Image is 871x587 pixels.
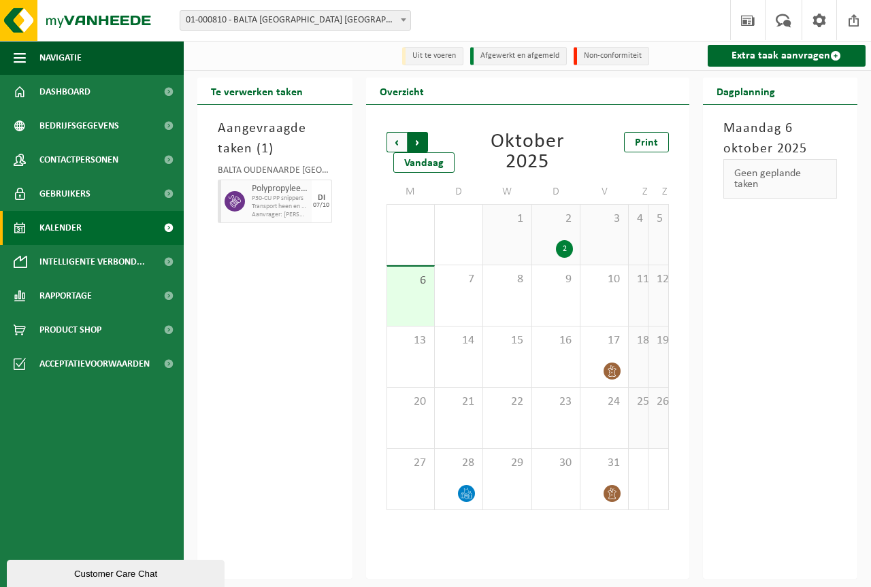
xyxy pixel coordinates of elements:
div: Oktober 2025 [484,132,572,173]
div: Vandaag [393,152,455,173]
span: Aanvrager: [PERSON_NAME] [252,211,308,219]
span: 1 [490,212,524,227]
span: 11 [636,272,641,287]
td: Z [648,180,668,204]
span: Dashboard [39,75,91,109]
span: Product Shop [39,313,101,347]
span: 13 [394,333,427,348]
span: 28 [442,456,476,471]
span: 2 [539,212,573,227]
h2: Overzicht [366,78,438,104]
span: Acceptatievoorwaarden [39,347,150,381]
div: Geen geplande taken [723,159,838,199]
div: 2 [556,240,573,258]
div: BALTA OUDENAARDE [GEOGRAPHIC_DATA] [218,166,332,180]
td: D [532,180,580,204]
span: 25 [636,395,641,409]
span: 01-000810 - BALTA OUDENAARDE NV - OUDENAARDE [180,10,411,31]
span: 5 [655,212,661,227]
span: Rapportage [39,279,92,313]
span: 7 [442,272,476,287]
span: 21 [442,395,476,409]
span: Transport heen en terug op aanvraag [252,203,308,211]
span: 18 [636,333,641,348]
span: Vorige [387,132,407,152]
span: 27 [394,456,427,471]
span: 12 [655,272,661,287]
li: Uit te voeren [402,47,463,65]
span: Navigatie [39,41,82,75]
li: Non-conformiteit [574,47,649,65]
span: 24 [587,395,621,409]
span: 20 [394,395,427,409]
td: V [580,180,629,204]
h3: Maandag 6 oktober 2025 [723,118,838,159]
span: Kalender [39,211,82,245]
span: 4 [636,212,641,227]
li: Afgewerkt en afgemeld [470,47,567,65]
span: Gebruikers [39,177,91,211]
span: Intelligente verbond... [39,245,145,279]
span: Contactpersonen [39,143,118,177]
span: 17 [587,333,621,348]
span: 01-000810 - BALTA OUDENAARDE NV - OUDENAARDE [180,11,410,30]
div: DI [318,194,325,202]
span: Polypropyleen (PP) textiel, naaldvilt (vellen / linten) [252,184,308,195]
span: 15 [490,333,524,348]
span: 14 [442,333,476,348]
a: Extra taak aanvragen [708,45,866,67]
div: 07/10 [313,202,329,209]
span: 31 [587,456,621,471]
span: 19 [655,333,661,348]
h2: Dagplanning [703,78,789,104]
td: Z [629,180,648,204]
span: 30 [539,456,573,471]
span: 3 [587,212,621,227]
span: 26 [655,395,661,409]
span: 10 [587,272,621,287]
span: 16 [539,333,573,348]
span: 29 [490,456,524,471]
span: 22 [490,395,524,409]
span: Print [635,137,658,148]
span: P30-CU PP snippers [252,195,308,203]
td: W [483,180,531,204]
span: Bedrijfsgegevens [39,109,119,143]
td: M [387,180,435,204]
h2: Te verwerken taken [197,78,316,104]
span: 1 [261,142,269,156]
span: 8 [490,272,524,287]
iframe: chat widget [7,557,227,587]
span: Volgende [408,132,428,152]
td: D [435,180,483,204]
span: 23 [539,395,573,409]
span: 6 [394,273,427,288]
span: 9 [539,272,573,287]
a: Print [624,132,669,152]
h3: Aangevraagde taken ( ) [218,118,332,159]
